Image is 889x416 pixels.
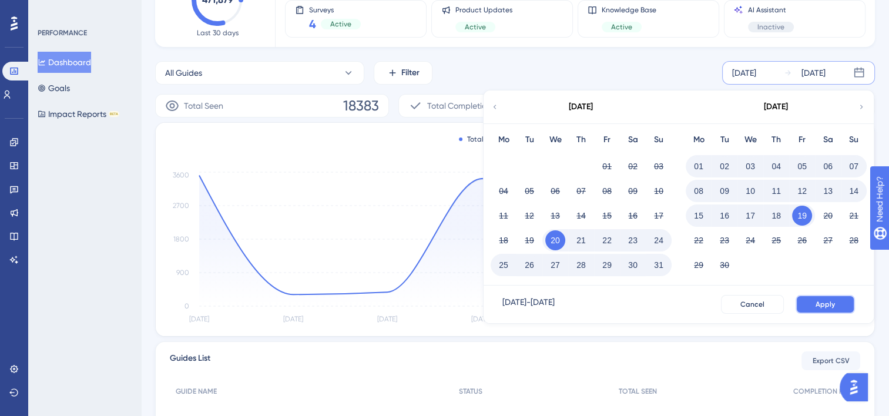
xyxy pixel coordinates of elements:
div: Total Seen [459,135,502,144]
button: Impact ReportsBETA [38,103,119,125]
tspan: 3600 [173,170,189,179]
button: 13 [818,181,838,201]
button: 27 [545,255,565,275]
button: All Guides [155,61,364,85]
div: [DATE] [764,100,788,114]
button: 01 [689,156,709,176]
div: [DATE] [732,66,756,80]
button: 22 [689,230,709,250]
button: 08 [689,181,709,201]
button: 26 [519,255,539,275]
button: 19 [519,230,539,250]
button: 02 [623,156,643,176]
button: 08 [597,181,617,201]
button: 28 [571,255,591,275]
button: 23 [623,230,643,250]
button: 13 [545,206,565,226]
button: 07 [571,181,591,201]
span: 4 [309,16,316,32]
span: Guides List [170,351,210,370]
div: Tu [516,133,542,147]
button: 03 [649,156,669,176]
button: 27 [818,230,838,250]
span: Active [611,22,632,32]
span: Active [330,19,351,29]
div: Su [646,133,672,147]
button: 22 [597,230,617,250]
button: 09 [714,181,734,201]
button: 30 [714,255,734,275]
button: Dashboard [38,52,91,73]
button: 07 [844,156,864,176]
button: 19 [792,206,812,226]
button: 04 [766,156,786,176]
button: 02 [714,156,734,176]
span: STATUS [459,387,482,396]
span: Knowledge Base [602,5,656,15]
button: 15 [689,206,709,226]
button: Cancel [721,295,784,314]
span: Last 30 days [197,28,239,38]
button: 29 [597,255,617,275]
button: 04 [494,181,514,201]
button: 14 [571,206,591,226]
button: 06 [545,181,565,201]
div: We [737,133,763,147]
span: Filter [401,66,420,80]
span: COMPLETION RATE [793,387,854,396]
tspan: [DATE] [283,315,303,323]
button: 20 [818,206,838,226]
div: Su [841,133,867,147]
button: 25 [494,255,514,275]
div: Sa [815,133,841,147]
div: Th [763,133,789,147]
button: 24 [649,230,669,250]
button: 16 [714,206,734,226]
button: 05 [519,181,539,201]
button: 10 [740,181,760,201]
button: 18 [766,206,786,226]
span: Surveys [309,5,361,14]
div: PERFORMANCE [38,28,87,38]
div: Mo [491,133,516,147]
tspan: 0 [184,302,189,310]
button: 20 [545,230,565,250]
button: 29 [689,255,709,275]
button: 12 [792,181,812,201]
tspan: 2700 [173,202,189,210]
tspan: 900 [176,269,189,277]
button: 15 [597,206,617,226]
button: 05 [792,156,812,176]
div: [DATE] [569,100,593,114]
span: Total Seen [184,99,223,113]
button: 30 [623,255,643,275]
button: Apply [796,295,855,314]
button: 06 [818,156,838,176]
tspan: [DATE] [471,315,491,323]
button: 28 [844,230,864,250]
div: BETA [109,111,119,117]
div: Mo [686,133,712,147]
tspan: [DATE] [189,315,209,323]
div: Fr [594,133,620,147]
tspan: [DATE] [377,315,397,323]
button: 17 [740,206,760,226]
span: TOTAL SEEN [619,387,657,396]
span: AI Assistant [748,5,794,15]
button: 11 [766,181,786,201]
div: Th [568,133,594,147]
button: 01 [597,156,617,176]
div: We [542,133,568,147]
tspan: 1800 [173,235,189,243]
button: 21 [844,206,864,226]
button: 14 [844,181,864,201]
span: Apply [816,300,835,309]
button: 11 [494,206,514,226]
span: All Guides [165,66,202,80]
span: GUIDE NAME [176,387,217,396]
button: 10 [649,181,669,201]
button: Export CSV [801,351,860,370]
button: 18 [494,230,514,250]
button: 25 [766,230,786,250]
